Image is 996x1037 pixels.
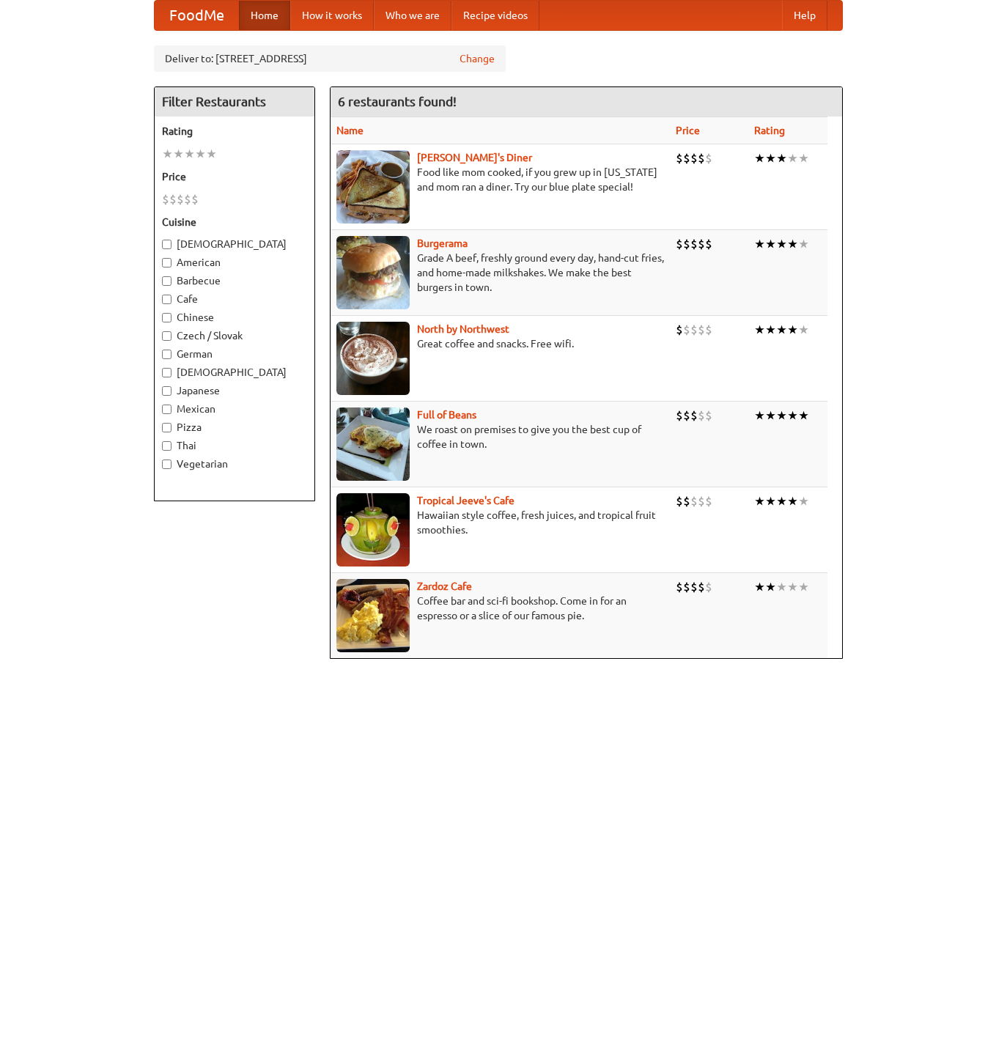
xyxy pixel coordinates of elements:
[787,579,798,595] li: ★
[162,350,171,359] input: German
[765,407,776,424] li: ★
[705,322,712,338] li: $
[155,87,314,117] h4: Filter Restaurants
[765,322,776,338] li: ★
[798,579,809,595] li: ★
[162,383,307,398] label: Japanese
[162,365,307,380] label: [DEMOGRAPHIC_DATA]
[336,165,664,194] p: Food like mom cooked, if you grew up in [US_STATE] and mom ran a diner. Try our blue plate special!
[162,386,171,396] input: Japanese
[191,191,199,207] li: $
[676,407,683,424] li: $
[417,495,514,506] b: Tropical Jeeve's Cafe
[776,236,787,252] li: ★
[798,493,809,509] li: ★
[417,409,476,421] a: Full of Beans
[154,45,506,72] div: Deliver to: [STREET_ADDRESS]
[290,1,374,30] a: How it works
[195,146,206,162] li: ★
[417,580,472,592] b: Zardoz Cafe
[782,1,827,30] a: Help
[754,493,765,509] li: ★
[676,322,683,338] li: $
[162,441,171,451] input: Thai
[776,579,787,595] li: ★
[776,407,787,424] li: ★
[676,150,683,166] li: $
[162,402,307,416] label: Mexican
[683,579,690,595] li: $
[162,460,171,469] input: Vegetarian
[336,508,664,537] p: Hawaiian style coffee, fresh juices, and tropical fruit smoothies.
[698,493,705,509] li: $
[787,150,798,166] li: ★
[184,146,195,162] li: ★
[162,276,171,286] input: Barbecue
[690,150,698,166] li: $
[206,146,217,162] li: ★
[690,236,698,252] li: $
[162,310,307,325] label: Chinese
[705,150,712,166] li: $
[754,150,765,166] li: ★
[676,579,683,595] li: $
[162,420,307,435] label: Pizza
[162,169,307,184] h5: Price
[698,407,705,424] li: $
[162,331,171,341] input: Czech / Slovak
[155,1,239,30] a: FoodMe
[683,150,690,166] li: $
[754,322,765,338] li: ★
[162,295,171,304] input: Cafe
[690,322,698,338] li: $
[690,407,698,424] li: $
[705,493,712,509] li: $
[162,457,307,471] label: Vegetarian
[162,240,171,249] input: [DEMOGRAPHIC_DATA]
[169,191,177,207] li: $
[683,493,690,509] li: $
[683,322,690,338] li: $
[705,407,712,424] li: $
[336,422,664,451] p: We roast on premises to give you the best cup of coffee in town.
[336,594,664,623] p: Coffee bar and sci-fi bookshop. Come in for an espresso or a slice of our famous pie.
[417,323,509,335] a: North by Northwest
[162,347,307,361] label: German
[162,124,307,139] h5: Rating
[765,493,776,509] li: ★
[676,125,700,136] a: Price
[754,125,785,136] a: Rating
[417,237,468,249] a: Burgerama
[754,236,765,252] li: ★
[765,236,776,252] li: ★
[374,1,451,30] a: Who we are
[787,236,798,252] li: ★
[676,493,683,509] li: $
[798,407,809,424] li: ★
[798,322,809,338] li: ★
[776,322,787,338] li: ★
[417,152,532,163] a: [PERSON_NAME]'s Diner
[705,236,712,252] li: $
[162,146,173,162] li: ★
[162,405,171,414] input: Mexican
[698,236,705,252] li: $
[754,407,765,424] li: ★
[765,150,776,166] li: ★
[690,493,698,509] li: $
[787,407,798,424] li: ★
[676,236,683,252] li: $
[336,125,364,136] a: Name
[162,328,307,343] label: Czech / Slovak
[683,236,690,252] li: $
[162,368,171,377] input: [DEMOGRAPHIC_DATA]
[162,423,171,432] input: Pizza
[754,579,765,595] li: ★
[765,579,776,595] li: ★
[776,493,787,509] li: ★
[162,292,307,306] label: Cafe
